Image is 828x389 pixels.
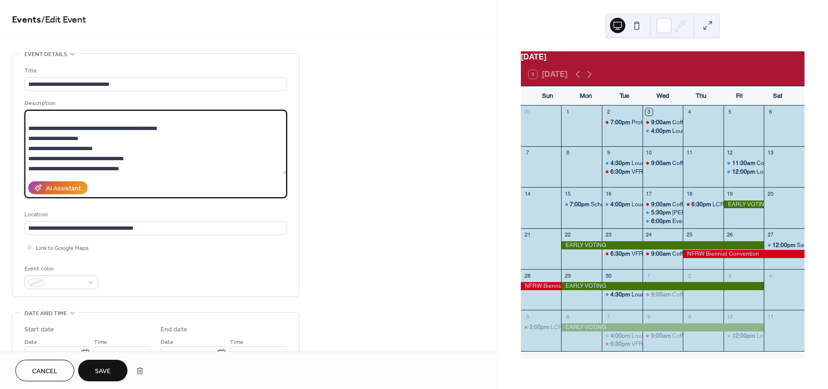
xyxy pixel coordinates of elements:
span: 12:00pm [732,332,757,340]
span: 4:30pm [610,291,632,299]
div: 13 [767,149,774,156]
span: Event details [24,49,67,59]
div: 12 [726,149,734,156]
div: School Board Candidate Forum [591,200,673,209]
div: 4 [767,272,774,279]
span: 9:00am [651,250,672,258]
div: School Board Candidate Forum [561,200,602,209]
div: End date [161,325,187,335]
div: Loudoun County Board of Supervisors Business Meeting [643,127,683,135]
div: 1 [564,108,571,116]
div: 27 [767,231,774,238]
div: NFRW Biennial Convention [683,250,805,258]
div: George C. Marshall : "90-Division Gamble" [643,209,683,217]
div: 7 [524,149,531,156]
span: Time [230,337,243,347]
span: 2:00pm [529,323,551,331]
div: Tue [605,86,644,106]
div: Coffee With The Club 9am-10:30am [672,200,765,209]
div: 8 [564,149,571,156]
div: Coffee With The Club 9am-10:30am [643,291,683,299]
div: Description [24,98,285,108]
div: LCRWC Afternoon Tea Fundraiser [521,323,562,331]
span: Date and time [24,308,67,318]
div: Loudoun County School Board Meeting [602,159,643,167]
div: 16 [605,190,612,197]
span: 7:00pm [570,200,591,209]
div: 29 [564,272,571,279]
div: 2 [605,108,612,116]
div: Fri [720,86,759,106]
div: 2 [686,272,693,279]
button: Cancel [15,360,74,381]
span: 6:30pm [610,168,632,176]
div: Loudoun County Board of Supervisors Business Meeting [632,332,779,340]
div: EARLY VOTING [561,241,764,249]
span: Link to Google Maps [36,243,89,253]
div: EARLY VOTING [724,200,764,209]
div: VFRW Tuesday Call Nights [602,168,643,176]
div: Title [24,66,285,76]
div: 15 [564,190,571,197]
span: 4:30pm [610,159,632,167]
div: Coffee With The Club 9am-10:30am [643,250,683,258]
div: 30 [605,272,612,279]
div: 3 [645,108,653,116]
span: Cancel [32,366,57,377]
div: LCRWC September Membership Meeting [683,200,724,209]
div: [DATE] [521,51,805,63]
div: Conservative Network Event Featuring Leslie Manookian [724,159,764,167]
span: 6:30pm [610,340,632,348]
div: 20 [767,190,774,197]
div: 10 [726,313,734,320]
span: 5:30pm [651,209,672,217]
span: 4:00pm [651,127,672,135]
div: Loudoun County Board of Supervisors Business Meeting [632,200,779,209]
div: EARLY VOTING [561,323,764,331]
div: 14 [524,190,531,197]
span: 6:30pm [610,250,632,258]
div: 5 [524,313,531,320]
div: Protect The Vote - Election Integrity Training [602,118,643,127]
div: 31 [524,108,531,116]
span: Time [94,337,107,347]
button: AI Assistant [28,181,88,194]
div: Loudoun County School Board Meeting [602,291,643,299]
span: 6:00pm [651,217,672,225]
div: Coffee With The Club 9am-10:30am [643,118,683,127]
div: Protect The Vote - Election Integrity Training [632,118,743,127]
div: 17 [645,190,653,197]
div: 21 [524,231,531,238]
span: 12:00pm [772,241,797,249]
div: VFRW Tuesday Call Nights [602,340,643,348]
span: 4:00pm [610,332,632,340]
span: 9:00am [651,159,672,167]
div: 25 [686,231,693,238]
div: EARLY VOTING [561,282,764,290]
div: 3 [726,272,734,279]
span: 9:00am [651,291,672,299]
div: Coffee With The Club 9am-10:30am [672,118,765,127]
div: Sun [529,86,567,106]
span: 9:00am [651,332,672,340]
div: 1 [645,272,653,279]
div: 6 [564,313,571,320]
a: Events [12,11,41,29]
div: Loudoun County Board of Supervisors Business Meeting [602,200,643,209]
div: VFRW [DATE] Call Nights [632,250,698,258]
div: 19 [726,190,734,197]
span: Date [161,337,173,347]
span: Save [95,366,111,377]
div: AI Assistant [46,184,81,194]
span: Date [24,337,37,347]
span: 9:00am [651,200,672,209]
span: / Edit Event [41,11,86,29]
div: NFRW Biennial Convention [521,282,562,290]
div: Coffee With The Club 9am-10:30am [672,291,765,299]
div: Coffee With The Club 9am-10:30am [643,159,683,167]
div: VFRW [DATE] Call Nights [632,340,698,348]
div: Loudoun Crime Commission Luncheon [724,332,764,340]
div: Coffee With The Club 9am-10:30am [643,332,683,340]
div: Mon [567,86,605,106]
